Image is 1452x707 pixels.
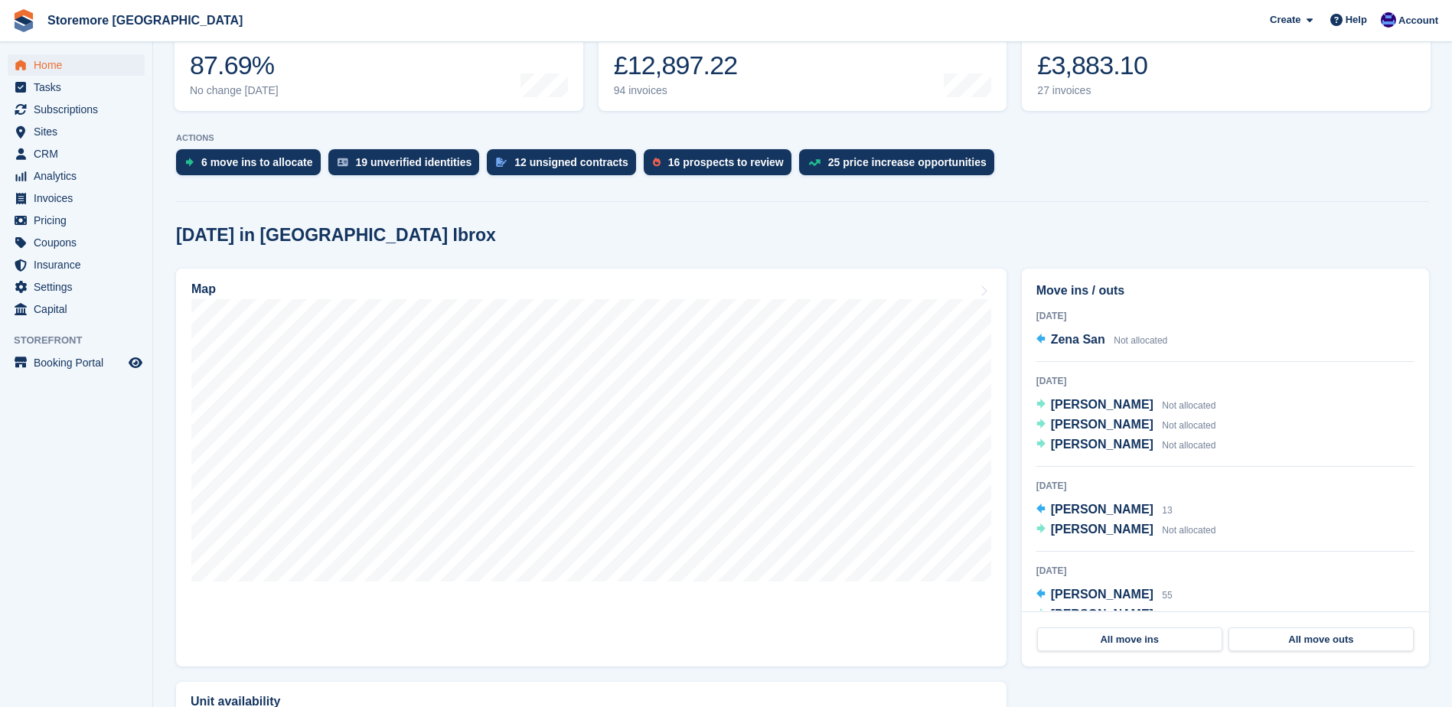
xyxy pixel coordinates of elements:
[1398,13,1438,28] span: Account
[185,158,194,167] img: move_ins_to_allocate_icon-fdf77a2bb77ea45bf5b3d319d69a93e2d87916cf1d5bf7949dd705db3b84f3ca.svg
[41,8,249,33] a: Storemore [GEOGRAPHIC_DATA]
[8,187,145,209] a: menu
[487,149,644,183] a: 12 unsigned contracts
[614,84,738,97] div: 94 invoices
[8,352,145,373] a: menu
[8,54,145,76] a: menu
[1114,335,1167,346] span: Not allocated
[8,276,145,298] a: menu
[34,165,126,187] span: Analytics
[1036,479,1414,493] div: [DATE]
[1051,523,1153,536] span: [PERSON_NAME]
[34,187,126,209] span: Invoices
[1162,420,1215,431] span: Not allocated
[201,156,313,168] div: 6 move ins to allocate
[356,156,472,168] div: 19 unverified identities
[1162,440,1215,451] span: Not allocated
[34,121,126,142] span: Sites
[34,54,126,76] span: Home
[799,149,1002,183] a: 25 price increase opportunities
[34,143,126,165] span: CRM
[1346,12,1367,28] span: Help
[1051,438,1153,451] span: [PERSON_NAME]
[34,77,126,98] span: Tasks
[1381,12,1396,28] img: Angela
[1051,398,1153,411] span: [PERSON_NAME]
[1162,505,1172,516] span: 13
[34,99,126,120] span: Subscriptions
[1036,435,1216,455] a: [PERSON_NAME] Not allocated
[34,232,126,253] span: Coupons
[1051,418,1153,431] span: [PERSON_NAME]
[176,133,1429,143] p: ACTIONS
[8,99,145,120] a: menu
[1228,627,1414,652] a: All move outs
[328,149,488,183] a: 19 unverified identities
[14,333,152,348] span: Storefront
[190,84,279,97] div: No change [DATE]
[1036,415,1216,435] a: [PERSON_NAME] Not allocated
[8,121,145,142] a: menu
[1051,588,1153,601] span: [PERSON_NAME]
[653,158,661,167] img: prospect-51fa495bee0391a8d652442698ab0144808aea92771e9ea1ae160a38d050c398.svg
[1036,396,1216,415] a: [PERSON_NAME] Not allocated
[828,156,987,168] div: 25 price increase opportunities
[34,254,126,275] span: Insurance
[176,149,328,183] a: 6 move ins to allocate
[1162,400,1215,411] span: Not allocated
[8,254,145,275] a: menu
[1036,564,1414,578] div: [DATE]
[614,50,738,81] div: £12,897.22
[176,225,496,246] h2: [DATE] in [GEOGRAPHIC_DATA] Ibrox
[599,14,1007,111] a: Month-to-date sales £12,897.22 94 invoices
[12,9,35,32] img: stora-icon-8386f47178a22dfd0bd8f6a31ec36ba5ce8667c1dd55bd0f319d3a0aa187defe.svg
[1051,333,1105,346] span: Zena San
[808,159,821,166] img: price_increase_opportunities-93ffe204e8149a01c8c9dc8f82e8f89637d9d84a8eef4429ea346261dce0b2c0.svg
[1037,50,1147,81] div: £3,883.10
[8,77,145,98] a: menu
[668,156,784,168] div: 16 prospects to review
[34,210,126,231] span: Pricing
[1036,309,1414,323] div: [DATE]
[1022,14,1431,111] a: Awaiting payment £3,883.10 27 invoices
[1036,520,1216,540] a: [PERSON_NAME] Not allocated
[1036,331,1168,350] a: Zena San Not allocated
[1036,605,1216,625] a: [PERSON_NAME] Not allocated
[8,298,145,320] a: menu
[175,14,583,111] a: Occupancy 87.69% No change [DATE]
[126,353,145,372] a: Preview store
[514,156,628,168] div: 12 unsigned contracts
[1162,525,1215,536] span: Not allocated
[1037,627,1222,652] a: All move ins
[34,276,126,298] span: Settings
[1270,12,1300,28] span: Create
[191,282,216,296] h2: Map
[34,352,126,373] span: Booking Portal
[8,210,145,231] a: menu
[34,298,126,320] span: Capital
[8,232,145,253] a: menu
[1162,610,1215,621] span: Not allocated
[8,143,145,165] a: menu
[1036,282,1414,300] h2: Move ins / outs
[644,149,799,183] a: 16 prospects to review
[190,50,279,81] div: 87.69%
[338,158,348,167] img: verify_identity-adf6edd0f0f0b5bbfe63781bf79b02c33cf7c696d77639b501bdc392416b5a36.svg
[8,165,145,187] a: menu
[1051,503,1153,516] span: [PERSON_NAME]
[1037,84,1147,97] div: 27 invoices
[1051,608,1153,621] span: [PERSON_NAME]
[1036,500,1173,520] a: [PERSON_NAME] 13
[176,269,1007,666] a: Map
[1162,590,1172,601] span: 55
[496,158,507,167] img: contract_signature_icon-13c848040528278c33f63329250d36e43548de30e8caae1d1a13099fd9432cc5.svg
[1036,374,1414,388] div: [DATE]
[1036,585,1173,605] a: [PERSON_NAME] 55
